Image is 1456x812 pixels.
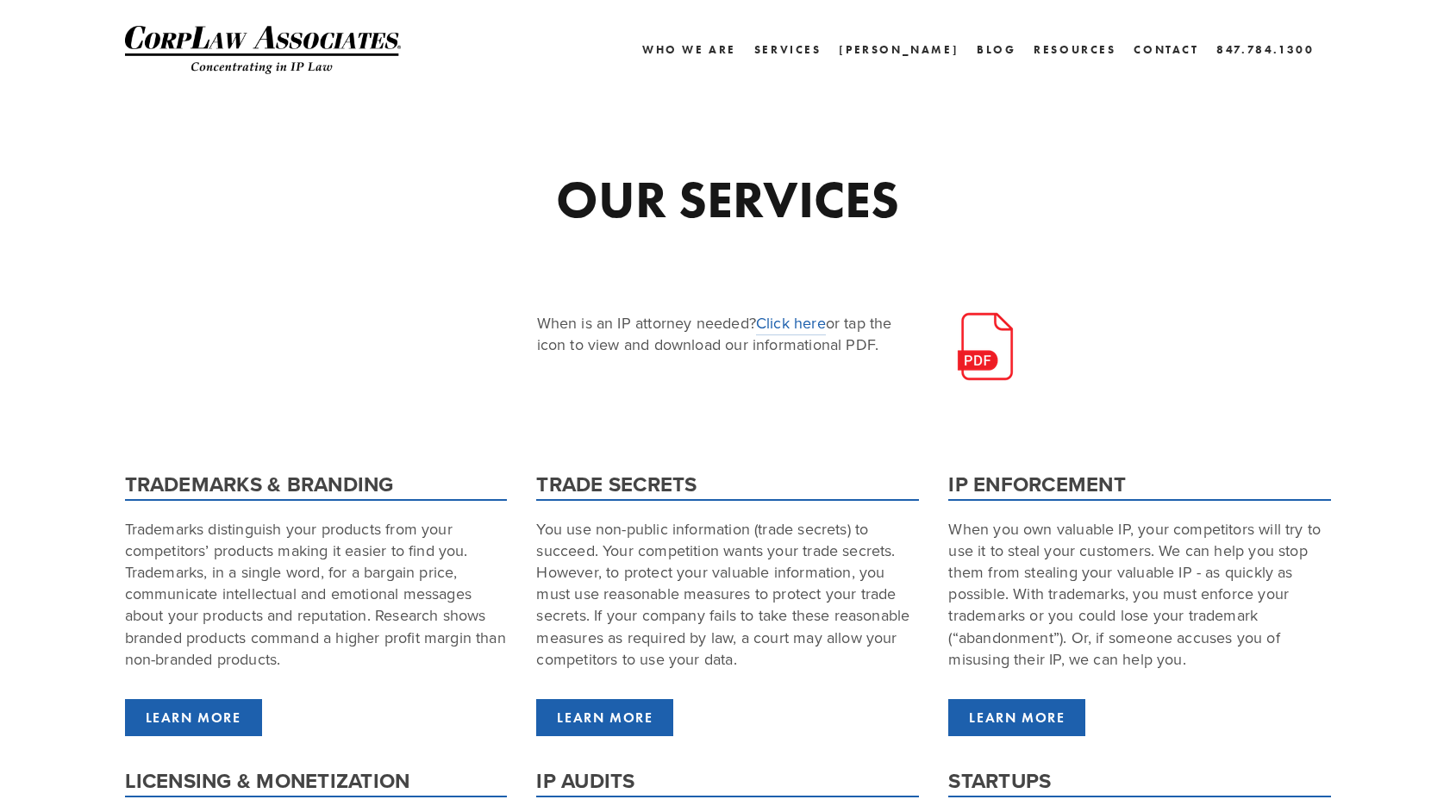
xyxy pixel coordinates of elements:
[1134,37,1198,62] a: Contact
[125,518,508,670] p: Trademarks distinguish your products from your competitors’ products making it easier to find you...
[1216,37,1314,62] a: 847.784.1300
[125,699,262,736] a: LEARN MORE
[125,26,401,74] img: CorpLaw IP Law Firm
[1034,43,1115,56] a: Resources
[948,518,1331,670] p: When you own valuable IP, your competitors will try to use it to steal your customers. We can hel...
[839,37,959,62] a: [PERSON_NAME]
[536,765,634,796] strong: IP AUDITS
[951,312,1020,381] img: pdf-icon.png
[977,37,1015,62] a: Blog
[948,469,1125,499] strong: IP ENFORCEMENT
[536,469,697,499] strong: TRADE SECRETS
[756,312,826,335] a: Click here
[948,765,1051,796] strong: STARTUPS
[948,699,1085,736] a: LEARN MORE
[537,312,920,355] p: When is an IP attorney needed? or tap the icon to view and download our informational PDF.
[536,518,919,670] p: You use non-public information (trade secrets) to succeed. Your competition wants your trade secr...
[125,765,410,796] strong: LICENSING & MONETIZATION
[642,37,736,62] a: Who We Are
[331,173,1126,225] h1: OUR SERVICES
[125,469,394,499] strong: TRADEMARKS & BRANDING
[536,699,673,736] a: LEARN MORE
[754,37,822,62] a: Services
